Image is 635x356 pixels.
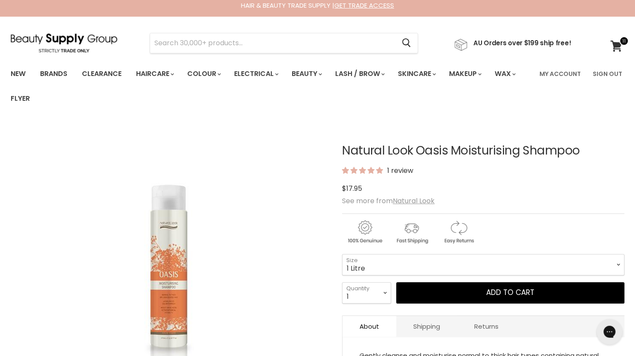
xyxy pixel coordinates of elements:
a: Colour [181,65,226,83]
span: 1 review [385,166,413,175]
select: Quantity [342,282,391,303]
span: 5.00 stars [342,166,385,175]
iframe: Gorgias live chat messenger [592,316,626,347]
img: genuine.gif [342,219,387,245]
a: Lash / Brow [329,65,390,83]
a: Returns [457,316,516,337]
a: Makeup [443,65,487,83]
span: $17.95 [342,184,362,193]
img: returns.gif [436,219,481,245]
a: Sign Out [588,65,627,83]
ul: Main menu [4,61,534,111]
a: New [4,65,32,83]
button: Search [395,33,418,53]
a: Brands [34,65,74,83]
a: Electrical [228,65,284,83]
span: See more from [342,196,435,206]
a: About [342,316,396,337]
form: Product [150,33,418,53]
a: GET TRADE ACCESS [334,1,394,10]
a: Clearance [75,65,128,83]
a: Natural Look [393,196,435,206]
a: Flyer [4,90,36,108]
img: shipping.gif [389,219,434,245]
h1: Natural Look Oasis Moisturising Shampoo [342,144,624,158]
a: Wax [488,65,521,83]
a: Skincare [391,65,441,83]
a: Haircare [130,65,179,83]
input: Search [150,33,395,53]
a: My Account [534,65,586,83]
a: Shipping [396,316,457,337]
button: Add to cart [396,282,624,303]
a: Beauty [285,65,327,83]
